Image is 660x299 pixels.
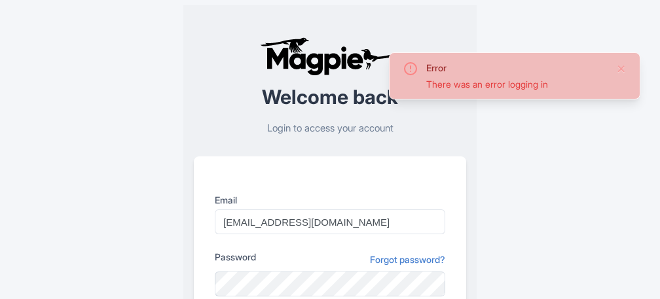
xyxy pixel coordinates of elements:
[215,250,256,264] label: Password
[194,86,466,108] h2: Welcome back
[194,121,466,136] p: Login to access your account
[257,37,404,76] img: logo-ab69f6fb50320c5b225c76a69d11143b.png
[426,77,606,91] div: There was an error logging in
[370,253,445,266] a: Forgot password?
[616,61,627,77] button: Close
[215,193,445,207] label: Email
[215,209,445,234] input: you@example.com
[426,61,606,75] div: Error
